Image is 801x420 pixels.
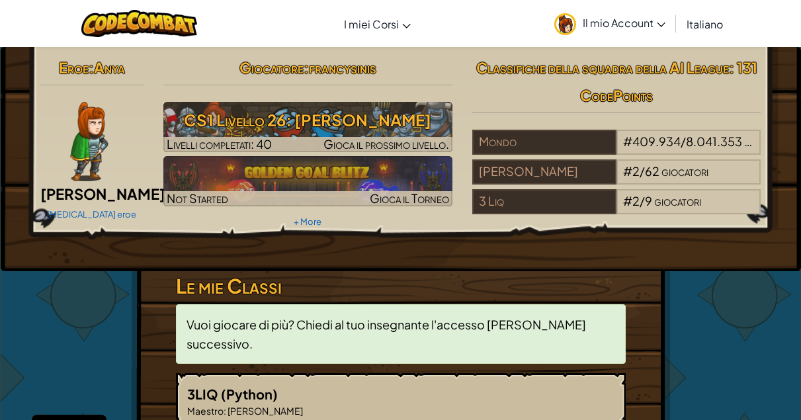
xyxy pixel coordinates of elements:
[680,6,730,42] a: Italiano
[221,386,278,402] span: (Python)
[344,17,399,31] span: I miei Corsi
[89,58,94,77] span: :
[187,386,221,402] span: 3LIQ
[548,3,672,44] a: Il mio Account
[645,163,659,179] span: 62
[370,190,449,206] span: Gioca il Torneo
[654,193,701,208] span: giocatori
[163,105,452,135] h3: CS1 Livello 26: [PERSON_NAME]
[623,193,632,208] span: #
[472,202,761,217] a: 3 Liq#2/9giocatori
[187,317,586,351] span: Vuoi giocare di più? Chiedi al tuo insegnante l'accesso [PERSON_NAME] successivo.
[640,163,645,179] span: /
[226,405,303,417] span: [PERSON_NAME]
[163,156,452,206] img: Golden Goal
[187,405,224,417] span: Maestro
[309,58,376,77] span: francysinis
[645,193,652,208] span: 9
[163,102,452,152] a: Gioca il prossimo livello.
[81,10,197,37] img: CodeCombat logo
[640,193,645,208] span: /
[70,102,108,181] img: captain-pose.png
[472,159,616,185] div: [PERSON_NAME]
[632,163,640,179] span: 2
[472,189,616,214] div: 3 Liq
[167,190,228,206] span: Not Started
[476,58,729,77] span: Classifiche della squadra della AI League
[337,6,417,42] a: I miei Corsi
[224,405,226,417] span: :
[294,216,321,227] a: + More
[632,134,681,149] span: 409.934
[163,156,452,206] a: Not StartedGioca il Torneo
[94,58,125,77] span: Anya
[632,193,640,208] span: 2
[167,136,272,151] span: Livelli completati: 40
[472,172,761,187] a: [PERSON_NAME]#2/62giocatori
[304,58,309,77] span: :
[47,209,136,220] a: [MEDICAL_DATA] eroe
[163,102,452,152] img: CS1 Livello 26: Wakka Maul
[583,16,665,30] span: Il mio Account
[239,58,304,77] span: Giocatore
[472,142,761,157] a: Mondo#409.934/8.041.353giocatori
[686,134,742,149] span: 8.041.353
[623,134,632,149] span: #
[623,163,632,179] span: #
[59,58,89,77] span: Eroe
[40,185,165,203] span: [PERSON_NAME]
[580,58,757,105] span: : 131 CodePoints
[554,13,576,35] img: avatar
[323,136,449,151] span: Gioca il prossimo livello.
[176,271,626,301] h3: Le mie Classi
[472,130,616,155] div: Mondo
[661,163,708,179] span: giocatori
[681,134,686,149] span: /
[687,17,723,31] span: Italiano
